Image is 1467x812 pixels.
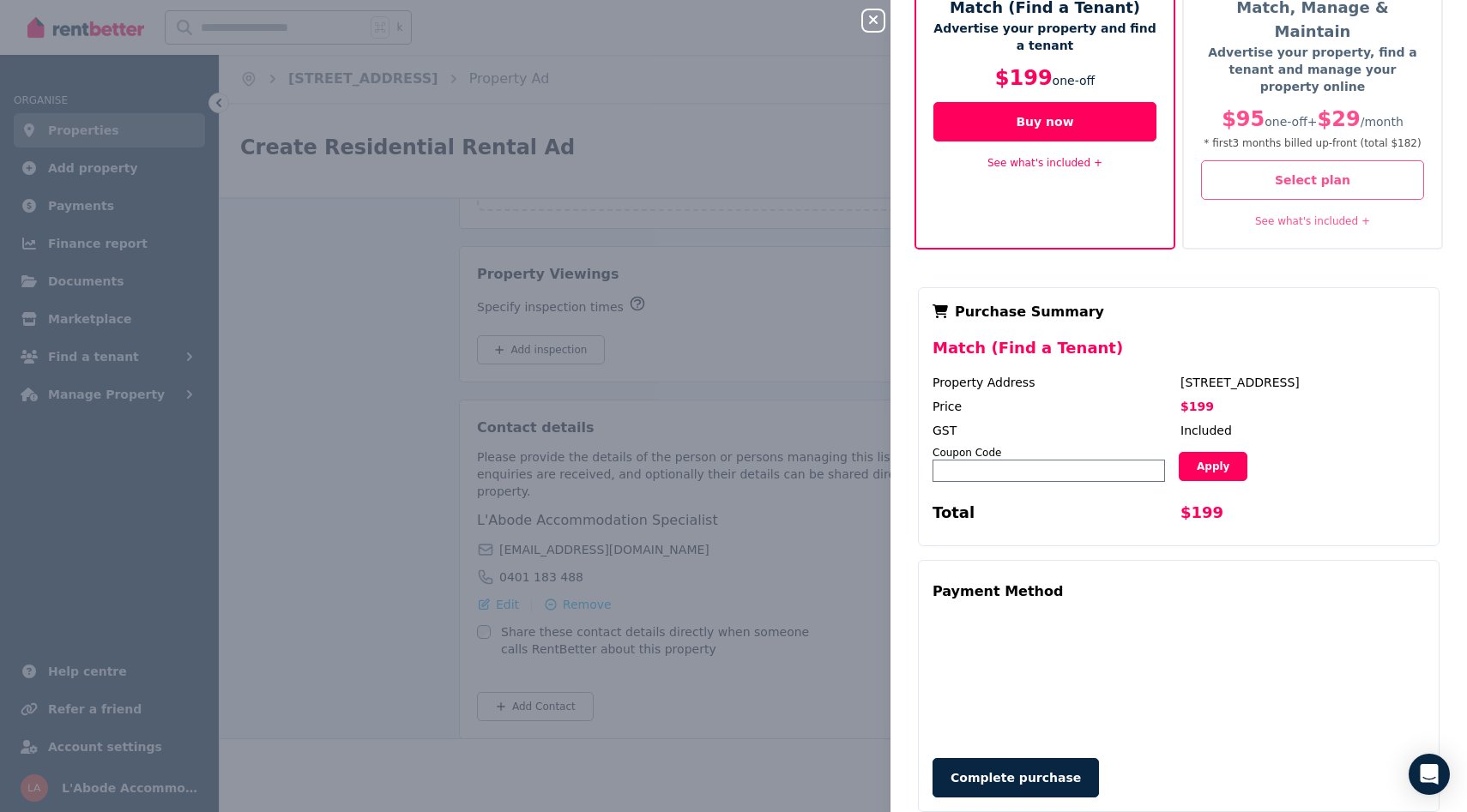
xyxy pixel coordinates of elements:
[1409,754,1450,795] div: Open Intercom Messenger
[1201,160,1424,200] button: Select plan
[1201,44,1424,95] p: Advertise your property, find a tenant and manage your property online
[1179,452,1247,481] button: Apply
[1222,107,1265,131] span: $95
[933,501,1177,532] div: Total
[933,102,1156,141] button: Buy now
[987,157,1102,169] a: See what's included +
[1180,400,1214,413] span: $199
[995,66,1053,90] span: $199
[933,336,1425,374] div: Match (Find a Tenant)
[933,302,1425,322] div: Purchase Summary
[1307,115,1318,129] span: +
[929,612,1428,741] iframe: Secure payment input frame
[933,374,1177,391] div: Property Address
[933,574,1063,609] div: Payment Method
[1255,215,1370,227] a: See what's included +
[1265,115,1307,129] span: one-off
[933,758,1099,797] button: Complete purchase
[1180,374,1425,391] div: [STREET_ADDRESS]
[1318,107,1361,131] span: $29
[933,446,1165,460] div: Coupon Code
[1361,115,1404,129] span: / month
[1053,74,1096,87] span: one-off
[1201,136,1424,150] p: * first 3 month s billed up-front (total $182 )
[933,20,1156,54] p: Advertise your property and find a tenant
[1180,422,1425,439] div: Included
[933,422,1177,439] div: GST
[1180,501,1425,532] div: $199
[933,398,1177,415] div: Price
